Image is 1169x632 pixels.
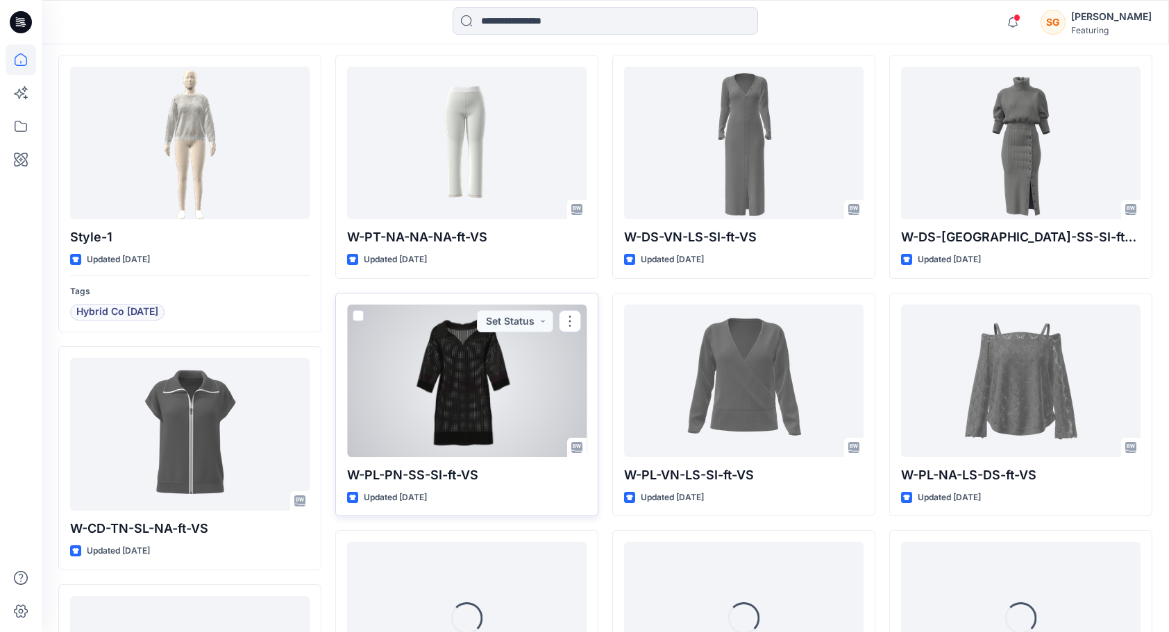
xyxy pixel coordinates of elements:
[347,67,587,219] a: W-PT-NA-NA-NA-ft-VS
[918,253,981,267] p: Updated [DATE]
[918,490,981,505] p: Updated [DATE]
[1041,10,1066,35] div: SG
[901,228,1141,247] p: W-DS-[GEOGRAPHIC_DATA]-SS-SI-ft-VS
[364,490,427,505] p: Updated [DATE]
[624,228,864,247] p: W-DS-VN-LS-SI-ft-VS
[1071,25,1152,35] div: Featuring
[76,304,158,321] span: Hybrid Co [DATE]
[70,67,310,219] a: Style-1
[901,305,1141,457] a: W-PL-NA-LS-DS-ft-VS
[364,253,427,267] p: Updated [DATE]
[901,466,1141,485] p: W-PL-NA-LS-DS-ft-VS
[1071,8,1152,25] div: [PERSON_NAME]
[70,358,310,511] a: W-CD-TN-SL-NA-ft-VS
[87,253,150,267] p: Updated [DATE]
[70,228,310,247] p: Style-1
[641,253,704,267] p: Updated [DATE]
[624,305,864,457] a: W-PL-VN-LS-SI-ft-VS
[901,67,1141,219] a: W-DS-TN-SS-SI-ft-VS
[624,67,864,219] a: W-DS-VN-LS-SI-ft-VS
[70,284,310,299] p: Tags
[641,490,704,505] p: Updated [DATE]
[70,519,310,538] p: W-CD-TN-SL-NA-ft-VS
[347,228,587,247] p: W-PT-NA-NA-NA-ft-VS
[624,466,864,485] p: W-PL-VN-LS-SI-ft-VS
[347,305,587,457] a: W-PL-PN-SS-SI-ft-VS
[347,466,587,485] p: W-PL-PN-SS-SI-ft-VS
[87,544,150,558] p: Updated [DATE]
